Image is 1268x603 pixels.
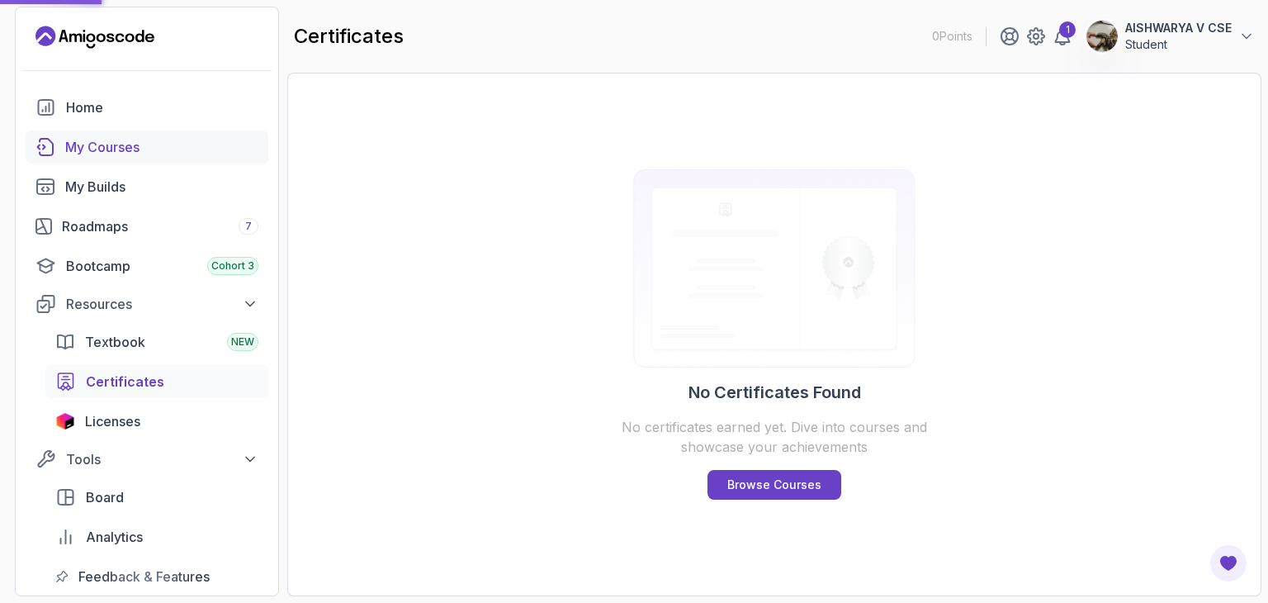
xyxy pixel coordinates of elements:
img: jetbrains icon [55,413,75,430]
div: 1 [1059,21,1076,38]
a: bootcamp [26,249,268,283]
span: NEW [231,335,254,349]
a: Browse Courses [707,470,841,500]
img: Certificates empty-state [616,169,933,368]
p: Browse Courses [727,477,821,493]
span: Licenses [85,411,140,431]
button: Resources [26,289,268,319]
a: board [45,481,268,514]
div: My Builds [65,177,258,197]
a: 1 [1053,26,1072,46]
a: analytics [45,520,268,553]
div: Bootcamp [66,256,258,276]
div: Home [66,97,258,117]
a: certificates [45,365,268,398]
a: feedback [45,560,268,593]
a: roadmaps [26,210,268,243]
span: 7 [245,220,252,233]
div: Tools [66,449,258,469]
a: builds [26,170,268,203]
a: Landing page [35,24,154,50]
a: courses [26,131,268,164]
span: Textbook [85,332,145,352]
h2: No Certificates Found [688,381,861,404]
p: AISHWARYA V CSE [1125,20,1232,36]
button: user profile imageAISHWARYA V CSEStudent [1086,20,1255,53]
div: My Courses [65,137,258,157]
span: Certificates [86,372,164,392]
p: 0 Points [932,28,972,45]
a: textbook [45,325,268,358]
a: home [26,91,268,124]
div: Resources [66,294,258,314]
span: Cohort 3 [211,259,254,273]
h2: certificates [294,23,404,50]
span: Board [86,487,124,507]
span: Analytics [86,527,143,547]
div: Roadmaps [62,216,258,236]
a: licenses [45,405,268,438]
img: user profile image [1086,21,1118,52]
p: No certificates earned yet. Dive into courses and showcase your achievements [616,417,933,457]
span: Feedback & Features [78,567,210,586]
button: Open Feedback Button [1209,544,1248,583]
p: Student [1125,36,1232,53]
button: Tools [26,444,268,474]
